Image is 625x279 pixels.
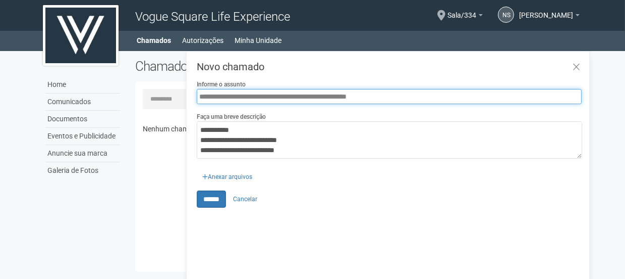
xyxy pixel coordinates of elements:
[228,192,263,207] a: Cancelar
[45,76,120,94] a: Home
[197,80,246,89] label: Informe o assunto
[566,57,587,78] a: Fechar
[45,145,120,162] a: Anuncie sua marca
[45,162,120,179] a: Galeria de Fotos
[197,112,266,121] label: Faça uma breve descrição
[135,10,290,24] span: Vogue Square Life Experience
[45,111,120,128] a: Documentos
[498,7,514,23] a: NS
[137,33,172,48] a: Chamados
[43,5,119,66] img: logo.jpg
[45,94,120,111] a: Comunicados
[143,124,575,133] p: Nenhum chamado foi aberto para a sua unidade.
[135,59,313,74] h2: Chamados
[519,2,573,19] span: Nauara Silva Machado
[519,13,580,21] a: [PERSON_NAME]
[197,166,258,181] div: Anexar arquivos
[447,2,476,19] span: Sala/334
[45,128,120,145] a: Eventos e Publicidade
[447,13,483,21] a: Sala/334
[235,33,282,48] a: Minha Unidade
[197,62,582,72] h3: Novo chamado
[183,33,224,48] a: Autorizações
